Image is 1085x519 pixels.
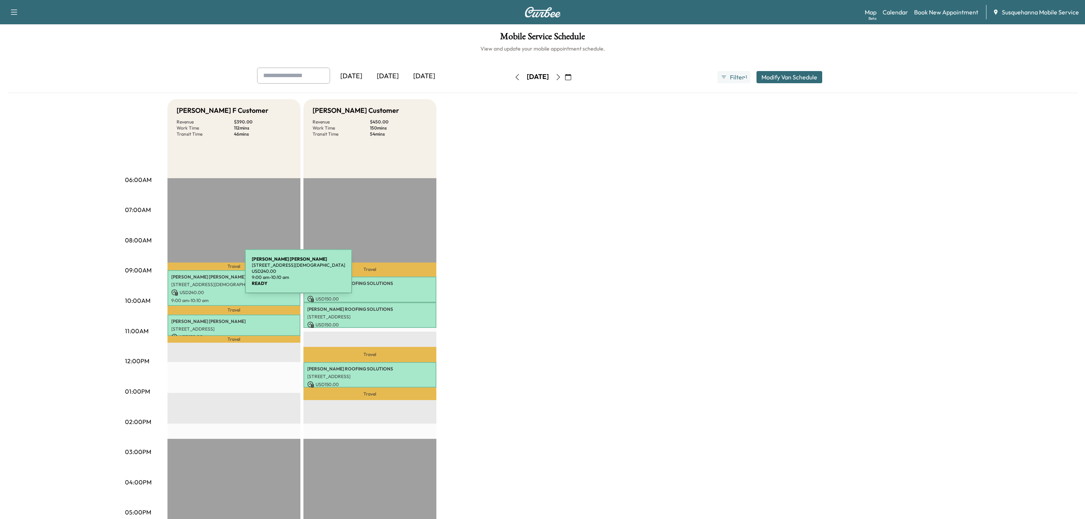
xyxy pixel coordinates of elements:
p: 12:00PM [125,356,149,366]
p: 112 mins [234,125,291,131]
div: [DATE] [370,68,406,85]
div: [DATE] [333,68,370,85]
p: 9:00 am - 10:10 am [252,274,345,280]
button: Modify Van Schedule [756,71,822,83]
p: 9:00 am - 10:10 am [171,297,297,304]
h5: [PERSON_NAME] Customer [313,105,399,116]
span: Filter [730,73,744,82]
p: Transit Time [177,131,234,137]
p: 02:00PM [125,417,151,426]
p: 150 mins [370,125,427,131]
div: [DATE] [406,68,442,85]
p: Transit Time [313,131,370,137]
p: Travel [167,336,300,342]
p: 07:00AM [125,205,151,214]
button: Filter●1 [717,71,750,83]
a: Book New Appointment [914,8,978,17]
p: USD 240.00 [252,268,345,274]
p: [STREET_ADDRESS] [307,288,433,294]
p: 03:00PM [125,447,151,456]
p: Work Time [313,125,370,131]
h6: View and update your mobile appointment schedule. [8,45,1077,52]
p: 09:00AM [125,266,152,275]
p: [STREET_ADDRESS] [307,314,433,320]
span: Susquehanna Mobile Service [1002,8,1079,17]
p: [PERSON_NAME] ROOFING SOLUTIONS [307,366,433,372]
p: 05:00PM [125,508,151,517]
p: USD 150.00 [171,334,297,340]
p: Travel [167,306,300,315]
img: Curbee Logo [524,7,561,17]
p: Revenue [177,119,234,125]
p: 08:00AM [125,236,152,245]
p: $ 450.00 [370,119,427,125]
div: [DATE] [527,72,549,82]
p: Revenue [313,119,370,125]
p: USD 240.00 [171,289,297,296]
span: ● [744,75,745,79]
p: USD 150.00 [307,321,433,328]
p: Travel [167,263,300,270]
p: [STREET_ADDRESS] [307,373,433,380]
b: [PERSON_NAME] [PERSON_NAME] [252,256,327,262]
p: [STREET_ADDRESS][DEMOGRAPHIC_DATA] [252,262,345,268]
p: [PERSON_NAME] ROOFING SOLUTIONS [307,306,433,312]
h5: [PERSON_NAME] F Customer [177,105,268,116]
p: [STREET_ADDRESS][DEMOGRAPHIC_DATA] [171,282,297,288]
p: 11:00AM [125,326,148,335]
p: [PERSON_NAME] [PERSON_NAME] [171,274,297,280]
p: Work Time [177,125,234,131]
p: 01:00PM [125,387,150,396]
b: READY [252,280,267,286]
p: [PERSON_NAME] ROOFING SOLUTIONS [307,280,433,286]
span: 1 [745,74,747,80]
p: [STREET_ADDRESS] [171,326,297,332]
p: $ 390.00 [234,119,291,125]
p: 06:00AM [125,175,152,184]
div: Beta [869,16,877,21]
p: USD 150.00 [307,296,433,302]
p: 46 mins [234,131,291,137]
p: 54 mins [370,131,427,137]
p: Travel [303,388,436,400]
p: [PERSON_NAME] [PERSON_NAME] [171,318,297,324]
p: USD 150.00 [307,381,433,388]
a: MapBeta [865,8,877,17]
p: 10:00AM [125,296,150,305]
a: Calendar [883,8,908,17]
p: Travel [303,347,436,362]
p: 04:00PM [125,478,152,487]
h1: Mobile Service Schedule [8,32,1077,45]
p: Travel [303,263,436,277]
